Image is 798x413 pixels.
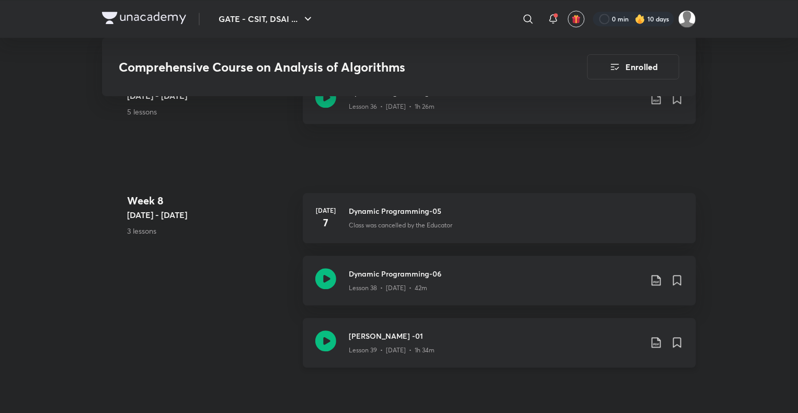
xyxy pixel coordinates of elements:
[303,256,696,318] a: Dynamic Programming-06Lesson 38 • [DATE] • 42m
[127,193,294,209] h4: Week 8
[102,12,186,24] img: Company Logo
[587,54,679,79] button: Enrolled
[678,10,696,28] img: Somya P
[635,14,645,24] img: streak
[349,330,642,341] h3: [PERSON_NAME] -01
[119,60,528,75] h3: Comprehensive Course on Analysis of Algorithms
[349,268,642,279] h3: Dynamic Programming-06
[349,102,435,111] p: Lesson 36 • [DATE] • 1h 26m
[102,12,186,27] a: Company Logo
[212,8,321,29] button: GATE - CSIT, DSAI ...
[127,209,294,221] h5: [DATE] - [DATE]
[349,221,452,230] p: Class was cancelled by the Educator
[303,318,696,380] a: [PERSON_NAME] -01Lesson 39 • [DATE] • 1h 34m
[349,205,683,216] h3: Dynamic Programming-05
[349,283,427,293] p: Lesson 38 • [DATE] • 42m
[315,215,336,231] h4: 7
[315,205,336,215] h6: [DATE]
[127,225,294,236] p: 3 lessons
[349,346,435,355] p: Lesson 39 • [DATE] • 1h 34m
[568,10,585,27] button: avatar
[127,106,294,117] p: 5 lessons
[303,74,696,136] a: Dynamic Programming-04Lesson 36 • [DATE] • 1h 26m
[303,193,696,256] a: [DATE]7Dynamic Programming-05Class was cancelled by the Educator
[572,14,581,24] img: avatar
